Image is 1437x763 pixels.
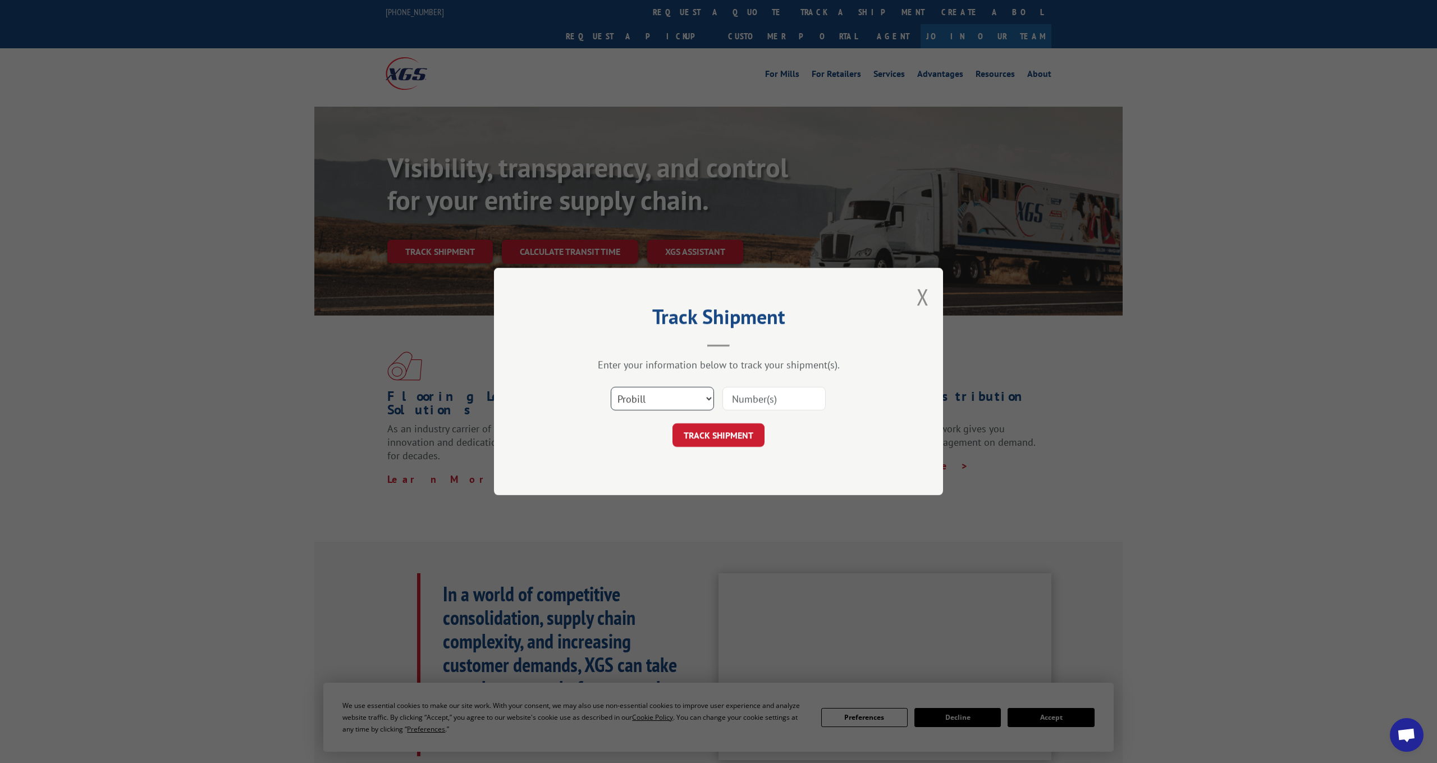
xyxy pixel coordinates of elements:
input: Number(s) [722,387,826,410]
button: TRACK SHIPMENT [672,423,765,447]
div: Open chat [1390,718,1424,752]
h2: Track Shipment [550,309,887,330]
button: Close modal [917,282,929,312]
div: Enter your information below to track your shipment(s). [550,358,887,371]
